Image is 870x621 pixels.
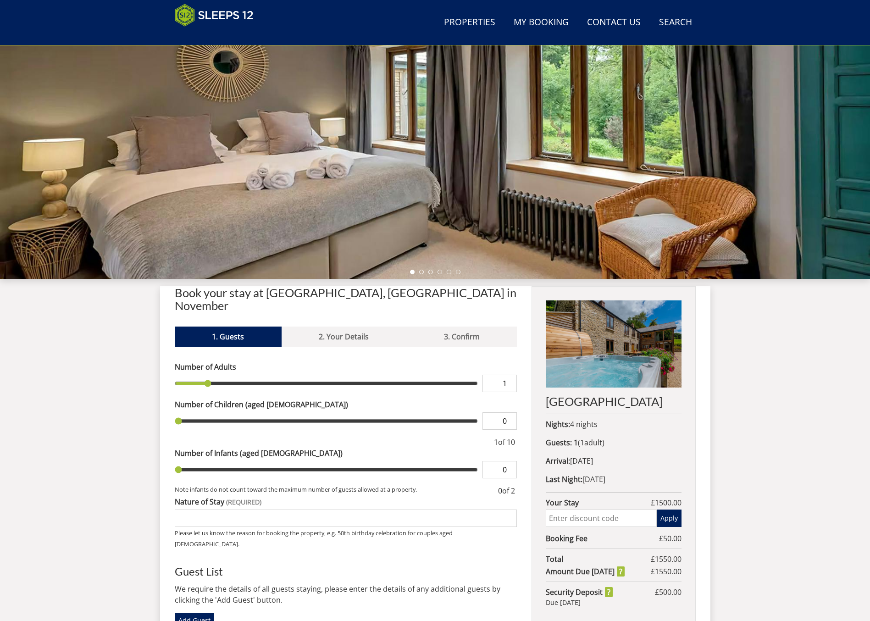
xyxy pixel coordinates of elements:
[574,438,604,448] span: ( )
[175,448,517,459] label: Number of Infants (aged [DEMOGRAPHIC_DATA])
[546,510,656,527] input: Enter discount code
[546,566,624,577] strong: Amount Due [DATE]
[494,437,498,447] span: 1
[175,4,254,27] img: Sleeps 12
[546,554,650,565] strong: Total
[546,419,570,429] strong: Nights:
[546,533,659,544] strong: Booking Fee
[659,533,682,544] span: £
[496,485,517,496] div: of 2
[546,474,681,485] p: [DATE]
[510,12,572,33] a: My Booking
[175,583,517,605] p: We require the details of all guests staying, please enter the details of any additional guests b...
[546,455,681,466] p: [DATE]
[546,587,612,598] strong: Security Deposit
[175,327,282,347] a: 1. Guests
[492,437,517,448] div: of 10
[546,598,681,608] div: Due [DATE]
[546,438,572,448] strong: Guests:
[580,438,602,448] span: adult
[175,496,517,507] label: Nature of Stay
[282,327,406,347] a: 2. Your Details
[498,486,502,496] span: 0
[655,566,682,577] span: 1550.00
[440,12,499,33] a: Properties
[655,498,682,508] span: 1500.00
[583,12,644,33] a: Contact Us
[546,474,582,484] strong: Last Night:
[175,485,497,496] small: Note infants do not count toward the maximum number of guests allowed at a property.
[546,395,681,408] h2: [GEOGRAPHIC_DATA]
[175,566,517,577] h3: Guest List
[175,286,517,312] h2: Book your stay at [GEOGRAPHIC_DATA], [GEOGRAPHIC_DATA] in November
[580,438,584,448] span: 1
[546,419,681,430] p: 4 nights
[655,587,682,598] span: £
[655,554,682,564] span: 1550.00
[574,438,578,448] strong: 1
[175,399,517,410] label: Number of Children (aged [DEMOGRAPHIC_DATA])
[657,510,682,527] button: Apply
[175,361,517,372] label: Number of Adults
[546,456,570,466] strong: Arrival:
[655,12,696,33] a: Search
[406,327,517,347] a: 3. Confirm
[175,529,453,548] small: Please let us know the reason for booking the property, e.g. 50th birthday celebration for couple...
[651,554,682,565] span: £
[651,497,682,508] span: £
[663,533,682,543] span: 50.00
[546,300,681,388] img: An image of 'Otterhead House'
[546,497,650,508] strong: Your Stay
[170,32,266,40] iframe: Customer reviews powered by Trustpilot
[659,587,682,597] span: 500.00
[651,566,682,577] span: £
